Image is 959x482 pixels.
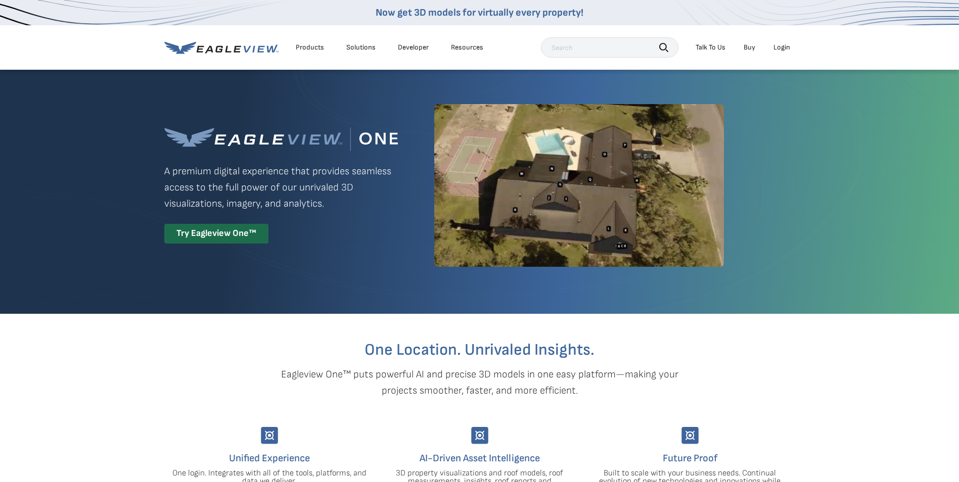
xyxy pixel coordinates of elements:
[346,43,376,52] div: Solutions
[681,427,699,444] img: Group-9744.svg
[261,427,278,444] img: Group-9744.svg
[398,43,429,52] a: Developer
[744,43,755,52] a: Buy
[263,366,696,399] p: Eagleview One™ puts powerful AI and precise 3D models in one easy platform—making your projects s...
[592,450,788,466] h4: Future Proof
[541,37,678,58] input: Search
[376,7,583,19] a: Now get 3D models for virtually every property!
[296,43,324,52] div: Products
[172,342,788,358] h2: One Location. Unrivaled Insights.
[696,43,725,52] div: Talk To Us
[164,224,268,244] div: Try Eagleview One™
[164,163,398,212] p: A premium digital experience that provides seamless access to the full power of our unrivaled 3D ...
[471,427,488,444] img: Group-9744.svg
[382,450,577,466] h4: AI-Driven Asset Intelligence
[164,127,398,151] img: Eagleview One™
[451,43,483,52] div: Resources
[773,43,790,52] div: Login
[172,450,367,466] h4: Unified Experience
